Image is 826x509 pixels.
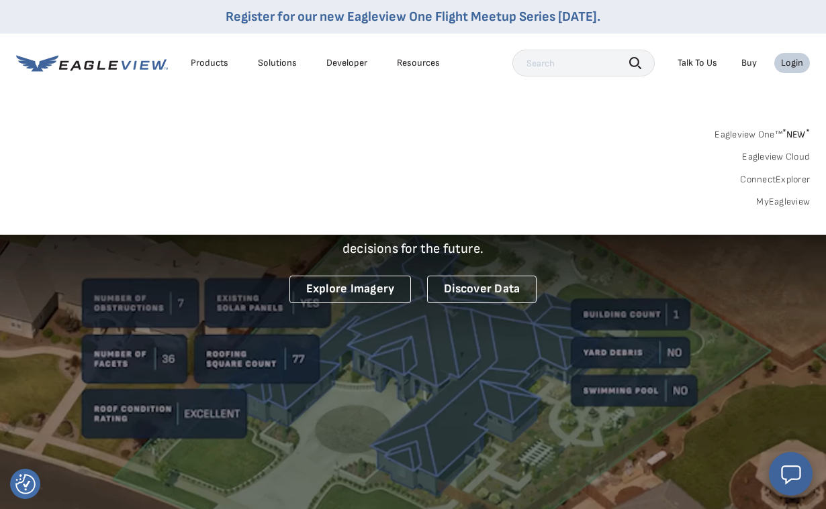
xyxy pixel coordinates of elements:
[289,276,412,303] a: Explore Imagery
[512,50,655,76] input: Search
[756,196,810,208] a: MyEagleview
[678,57,717,69] div: Talk To Us
[715,125,810,140] a: Eagleview One™*NEW*
[326,57,367,69] a: Developer
[741,57,757,69] a: Buy
[769,452,813,496] button: Open chat window
[427,276,537,303] a: Discover Data
[258,57,297,69] div: Solutions
[191,57,228,69] div: Products
[15,474,36,494] button: Consent Preferences
[740,174,810,186] a: ConnectExplorer
[742,151,810,163] a: Eagleview Cloud
[397,57,440,69] div: Resources
[781,57,803,69] div: Login
[15,474,36,494] img: Revisit consent button
[782,129,810,140] span: NEW
[226,9,600,25] a: Register for our new Eagleview One Flight Meetup Series [DATE].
